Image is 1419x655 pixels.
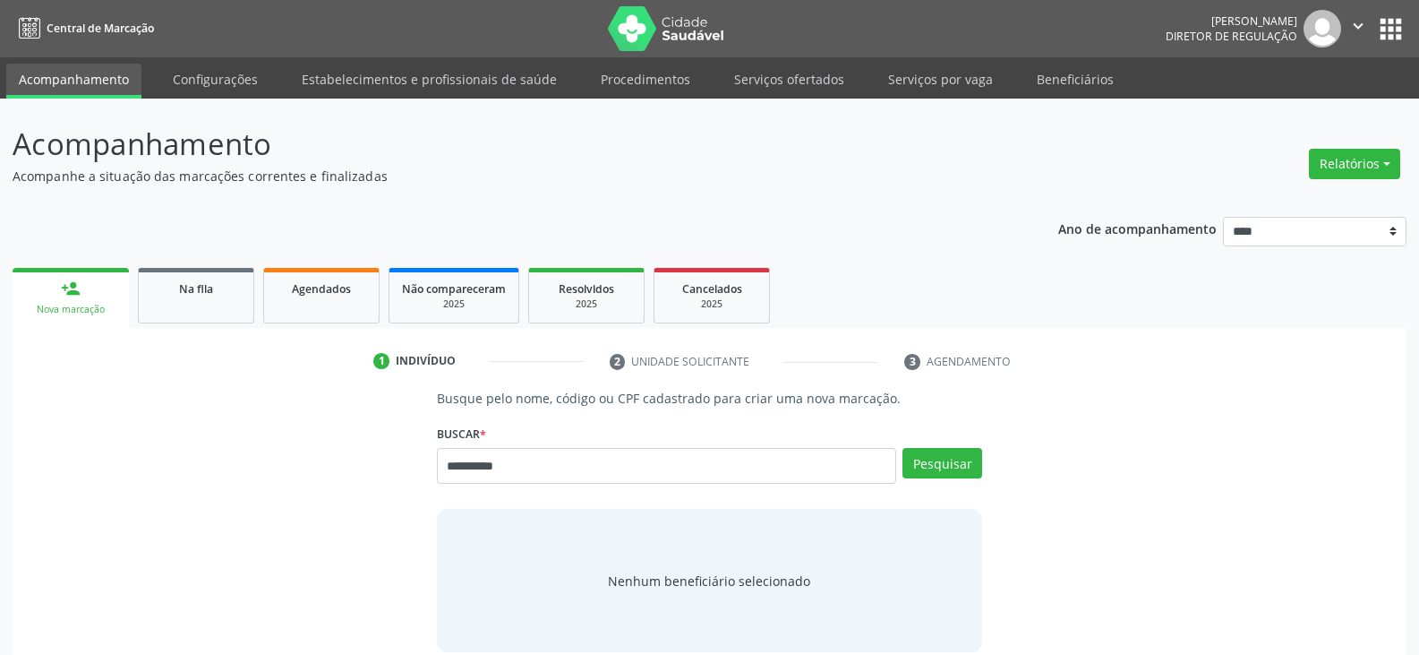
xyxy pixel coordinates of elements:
a: Serviços ofertados [722,64,857,95]
a: Acompanhamento [6,64,141,99]
div: Nova marcação [25,303,116,316]
span: Diretor de regulação [1166,29,1297,44]
p: Busque pelo nome, código ou CPF cadastrado para criar uma nova marcação. [437,389,982,408]
div: [PERSON_NAME] [1166,13,1297,29]
img: img [1304,10,1341,47]
span: Central de Marcação [47,21,154,36]
span: Na fila [179,281,213,297]
a: Beneficiários [1024,64,1126,95]
a: Procedimentos [588,64,703,95]
p: Ano de acompanhamento [1058,217,1217,239]
a: Estabelecimentos e profissionais de saúde [289,64,569,95]
div: Indivíduo [396,353,456,369]
div: 1 [373,353,389,369]
div: 2025 [667,297,757,311]
i:  [1348,16,1368,36]
button: apps [1375,13,1406,45]
span: Não compareceram [402,281,506,297]
p: Acompanhamento [13,122,988,167]
span: Cancelados [682,281,742,297]
a: Serviços por vaga [876,64,1005,95]
span: Resolvidos [559,281,614,297]
div: 2025 [402,297,506,311]
button:  [1341,10,1375,47]
span: Agendados [292,281,351,297]
label: Buscar [437,420,486,448]
a: Central de Marcação [13,13,154,43]
p: Acompanhe a situação das marcações correntes e finalizadas [13,167,988,185]
span: Nenhum beneficiário selecionado [608,572,810,590]
div: 2025 [542,297,631,311]
a: Configurações [160,64,270,95]
div: person_add [61,279,81,298]
button: Pesquisar [902,448,982,478]
button: Relatórios [1309,149,1400,179]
